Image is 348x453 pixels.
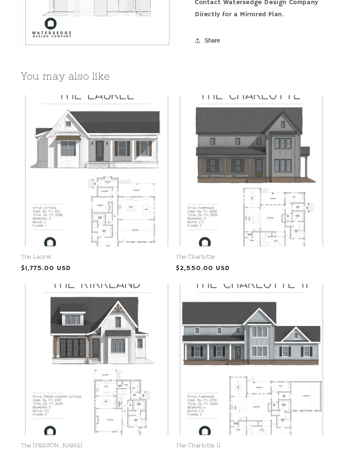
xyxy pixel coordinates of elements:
h2: You may also like [21,70,327,83]
button: Share [195,31,222,50]
a: The Charlotte II [176,442,327,449]
a: The Laurel [21,253,172,260]
a: The Charlotte [176,253,327,260]
a: The [PERSON_NAME] [21,442,172,449]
